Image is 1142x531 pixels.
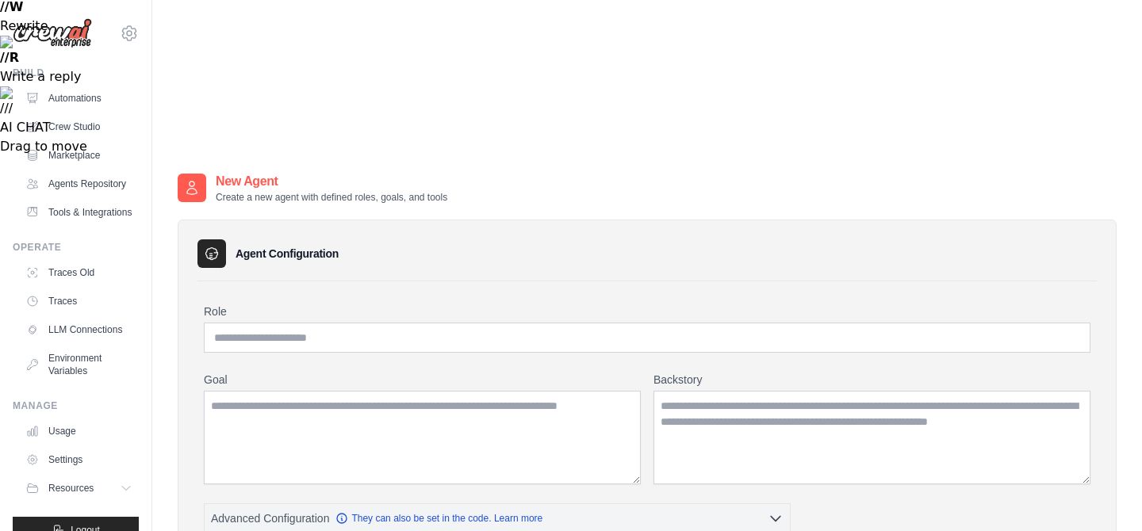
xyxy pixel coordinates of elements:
h2: New Agent [216,172,447,191]
a: Agents Repository [19,171,139,197]
a: LLM Connections [19,317,139,342]
a: Settings [19,447,139,472]
label: Role [204,304,1090,319]
h3: Agent Configuration [236,246,339,262]
a: Traces Old [19,260,139,285]
a: Usage [19,418,139,444]
a: They can also be set in the code. Learn more [335,512,542,525]
label: Backstory [653,372,1090,388]
div: Manage [13,399,139,412]
a: Traces [19,288,139,314]
a: Tools & Integrations [19,200,139,225]
a: Environment Variables [19,346,139,384]
span: Advanced Configuration [211,510,329,526]
button: Resources [19,476,139,501]
label: Goal [204,372,641,388]
div: Operate [13,241,139,254]
p: Create a new agent with defined roles, goals, and tools [216,191,447,204]
span: Resources [48,482,94,495]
